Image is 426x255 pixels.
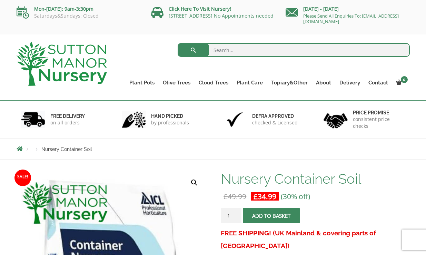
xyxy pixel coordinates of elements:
span: £ [224,192,228,201]
span: 0 [401,76,408,83]
a: About [312,78,335,88]
p: Mon-[DATE]: 9am-3:30pm [17,5,141,13]
bdi: 49.99 [224,192,246,201]
a: Contact [364,78,392,88]
nav: Breadcrumbs [17,146,410,152]
img: 1.jpg [21,111,45,128]
a: 0 [392,78,410,88]
a: Topiary&Other [267,78,312,88]
p: checked & Licensed [252,119,298,126]
a: Olive Trees [159,78,195,88]
img: logo [17,41,107,86]
h6: FREE DELIVERY [50,113,85,119]
span: (30% off) [281,192,310,201]
img: 4.jpg [324,109,348,130]
a: Please Send All Enquiries To: [EMAIL_ADDRESS][DOMAIN_NAME] [303,13,399,24]
a: Plant Care [232,78,267,88]
img: 2.jpg [122,111,146,128]
bdi: 34.99 [254,192,276,201]
a: Cloud Trees [195,78,232,88]
p: Saturdays&Sundays: Closed [17,13,141,19]
a: View full-screen image gallery [188,176,200,189]
span: Sale! [14,170,31,186]
p: consistent price checks [353,116,405,130]
p: [DATE] - [DATE] [286,5,410,13]
h6: hand picked [151,113,189,119]
input: Product quantity [221,208,241,223]
span: Nursery Container Soil [41,146,92,152]
p: by professionals [151,119,189,126]
h6: Price promise [353,110,405,116]
a: Delivery [335,78,364,88]
h1: Nursery Container Soil [221,172,409,186]
p: on all orders [50,119,85,126]
a: [STREET_ADDRESS] No Appointments needed [169,12,274,19]
h6: Defra approved [252,113,298,119]
a: Click Here To Visit Nursery! [169,6,231,12]
input: Search... [178,43,410,57]
button: Add to basket [243,208,300,223]
span: £ [254,192,258,201]
h3: FREE SHIPPING! (UK Mainland & covering parts of [GEOGRAPHIC_DATA]) [221,227,409,252]
img: 3.jpg [223,111,247,128]
a: Plant Pots [125,78,159,88]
